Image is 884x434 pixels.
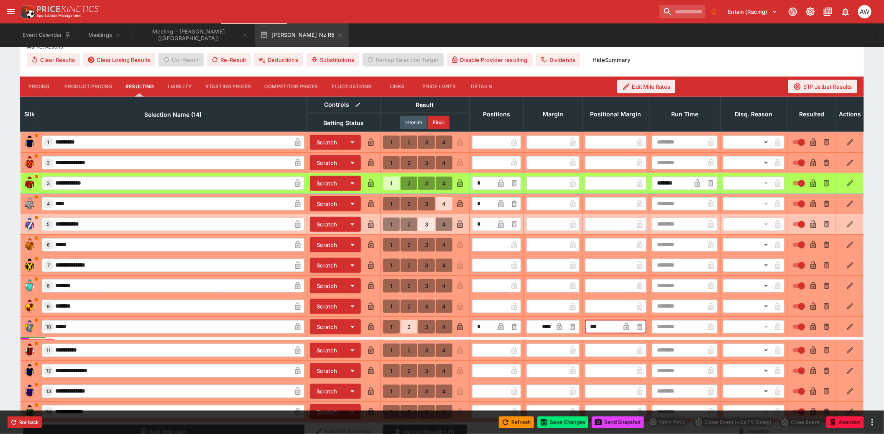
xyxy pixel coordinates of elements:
[383,177,400,190] button: 1
[46,303,52,309] span: 9
[310,258,344,273] button: Scratch
[23,177,36,190] img: runner 3
[310,176,344,191] button: Scratch
[23,218,36,231] img: runner 5
[310,196,344,211] button: Scratch
[787,97,836,132] th: Resulted
[83,53,155,67] button: Clear Losing Results
[416,77,463,97] button: Price Limits
[826,417,864,426] span: Mark an event as closed and abandoned.
[20,97,39,132] th: Silk
[381,97,470,113] th: Result
[858,5,871,18] div: Amanda Whitta
[436,259,452,272] button: 4
[867,417,877,427] button: more
[23,300,36,313] img: runner 9
[401,320,417,334] button: 2
[856,3,874,21] button: Amanda Whitta
[133,23,253,47] button: Meeting - Winton Nz (NZ)
[45,347,52,353] span: 11
[383,344,400,357] button: 1
[436,156,452,169] button: 4
[383,364,400,378] button: 1
[436,405,452,419] button: 4
[78,23,131,47] button: Meetings
[826,416,864,428] button: Abandon
[207,53,251,67] button: Re-Result
[310,343,344,358] button: Scratch
[383,156,400,169] button: 1
[58,77,119,97] button: Product Pricing
[647,416,689,428] div: split button
[258,77,325,97] button: Competitor Prices
[447,53,533,67] button: Disable Provider resulting
[310,217,344,232] button: Scratch
[401,156,417,169] button: 2
[44,388,53,394] span: 13
[310,278,344,293] button: Scratch
[46,283,52,289] span: 8
[310,319,344,334] button: Scratch
[254,53,303,67] button: Deductions
[383,279,400,293] button: 1
[418,320,435,334] button: 3
[310,237,344,252] button: Scratch
[788,80,857,93] button: STP Jetbet Results
[536,53,580,67] button: Dividends
[20,77,58,97] button: Pricing
[707,5,720,18] button: No Bookmarks
[307,53,359,67] button: Substitutions
[723,5,783,18] button: Select Tenant
[400,116,428,129] button: Interim
[418,405,435,419] button: 3
[785,4,800,19] button: Connected to PK
[803,4,818,19] button: Toggle light/dark mode
[310,299,344,314] button: Scratch
[325,77,378,97] button: Fluctuations
[46,242,52,248] span: 6
[428,116,450,129] button: Final
[23,344,36,357] img: runner 11
[199,77,258,97] button: Starting Prices
[255,23,349,47] button: [PERSON_NAME] Nz R5
[401,300,417,313] button: 2
[436,320,452,334] button: 4
[383,405,400,419] button: 1
[119,77,161,97] button: Resulting
[820,4,835,19] button: Documentation
[592,416,644,428] button: Send Snapshot
[418,364,435,378] button: 3
[18,23,76,47] button: Event Calendar
[418,197,435,211] button: 3
[720,97,787,132] th: Disq. Reason
[46,139,51,145] span: 1
[836,97,864,132] th: Actions
[436,279,452,293] button: 4
[23,197,36,211] img: runner 4
[46,262,51,268] span: 7
[46,221,52,227] span: 5
[310,384,344,399] button: Scratch
[46,201,52,207] span: 4
[353,100,363,110] button: Bulk edit
[401,344,417,357] button: 2
[310,363,344,378] button: Scratch
[23,279,36,293] img: runner 8
[436,218,452,231] button: 4
[37,14,82,18] img: Sportsbook Management
[44,368,53,374] span: 12
[436,177,452,190] button: 4
[23,238,36,252] img: runner 6
[383,259,400,272] button: 1
[436,136,452,149] button: 4
[46,160,52,166] span: 2
[418,218,435,231] button: 3
[383,238,400,252] button: 1
[401,279,417,293] button: 2
[401,177,417,190] button: 2
[383,136,400,149] button: 1
[436,385,452,398] button: 4
[27,53,80,67] button: Clear Results
[307,97,380,113] th: Controls
[23,259,36,272] img: runner 7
